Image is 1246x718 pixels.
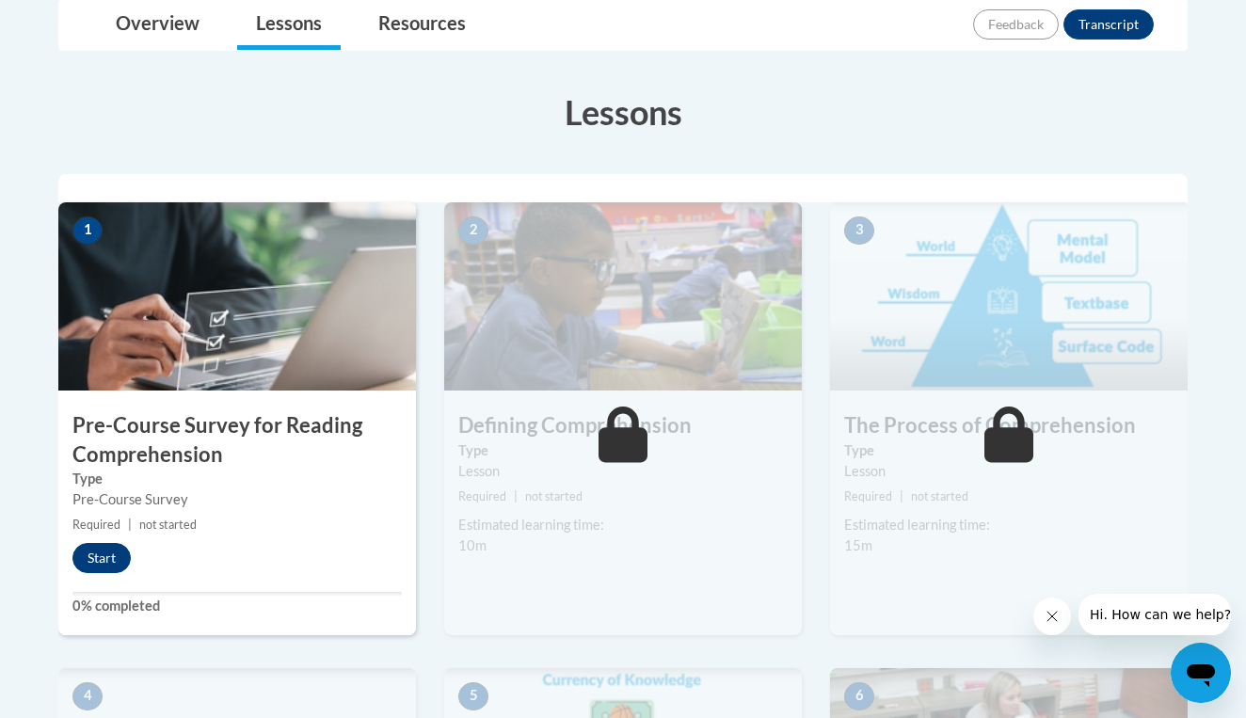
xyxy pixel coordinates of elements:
[830,411,1188,440] h3: The Process of Comprehension
[458,682,488,710] span: 5
[72,596,402,616] label: 0% completed
[58,88,1188,136] h3: Lessons
[128,518,132,532] span: |
[844,515,1174,535] div: Estimated learning time:
[458,515,788,535] div: Estimated learning time:
[458,537,487,553] span: 10m
[1063,9,1154,40] button: Transcript
[514,489,518,503] span: |
[458,461,788,482] div: Lesson
[830,202,1188,391] img: Course Image
[844,489,892,503] span: Required
[444,202,802,391] img: Course Image
[72,469,402,489] label: Type
[1171,643,1231,703] iframe: Button to launch messaging window
[72,543,131,573] button: Start
[58,411,416,470] h3: Pre-Course Survey for Reading Comprehension
[844,216,874,245] span: 3
[139,518,197,532] span: not started
[58,202,416,391] img: Course Image
[900,489,903,503] span: |
[458,216,488,245] span: 2
[844,440,1174,461] label: Type
[444,411,802,440] h3: Defining Comprehension
[72,518,120,532] span: Required
[1033,598,1071,635] iframe: Close message
[72,489,402,510] div: Pre-Course Survey
[458,440,788,461] label: Type
[973,9,1059,40] button: Feedback
[72,216,103,245] span: 1
[844,461,1174,482] div: Lesson
[72,682,103,710] span: 4
[1078,594,1231,635] iframe: Message from company
[525,489,583,503] span: not started
[844,537,872,553] span: 15m
[911,489,968,503] span: not started
[458,489,506,503] span: Required
[844,682,874,710] span: 6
